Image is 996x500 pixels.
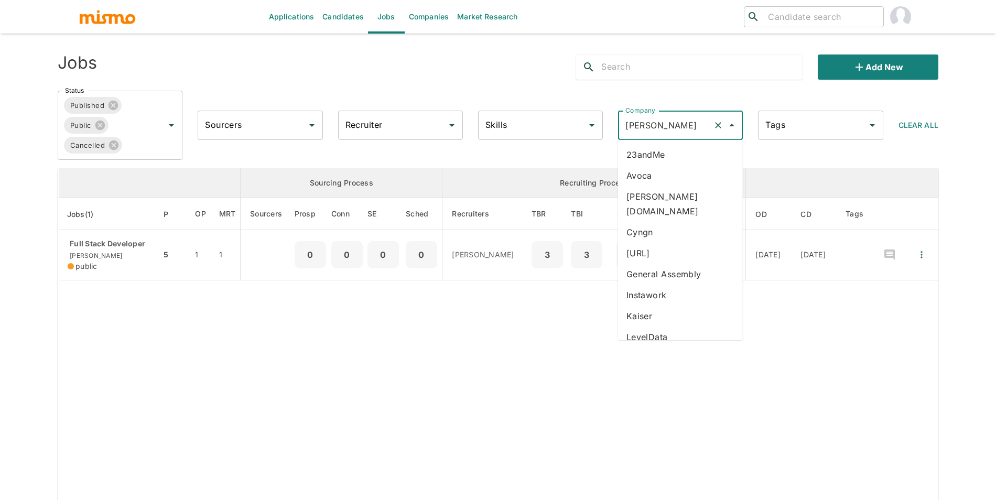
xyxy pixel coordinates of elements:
button: Quick Actions [910,243,933,266]
button: Open [164,118,179,133]
th: Open Positions [187,198,216,230]
input: Candidate search [764,9,879,24]
span: P [164,208,182,221]
button: Open [305,118,319,133]
h4: Jobs [58,52,97,73]
li: [URL] [618,243,743,264]
button: recent-notes [877,242,902,267]
p: 0 [410,247,433,262]
li: Kaiser [618,306,743,327]
th: Recruiting Process [442,168,746,198]
p: [PERSON_NAME] [452,249,520,260]
th: Sent Emails [365,198,404,230]
p: 0 [299,247,322,262]
span: CD [800,208,825,221]
button: Open [584,118,599,133]
span: public [75,261,98,271]
th: Onboarding Date [746,198,793,230]
li: LevelData [618,327,743,347]
th: Sched [404,198,442,230]
th: Tags [837,198,874,230]
th: Client Interview Scheduled [608,198,660,230]
span: Published [64,100,111,112]
span: OD [755,208,781,221]
button: Open [865,118,880,133]
p: 3 [575,247,598,262]
button: Close [724,118,739,133]
th: Recruiters [442,198,529,230]
button: Add new [818,55,938,80]
div: Public [64,117,109,134]
th: Created At [792,198,837,230]
button: Open [445,118,459,133]
span: Public [64,119,98,132]
td: [DATE] [792,230,837,280]
label: Company [625,106,655,115]
img: logo [79,9,136,25]
th: To Be Reviewed [529,198,569,230]
li: 23andMe [618,144,743,165]
th: Prospects [295,198,331,230]
span: Clear All [898,121,938,129]
td: 5 [161,230,187,280]
span: Cancelled [64,139,111,151]
button: Clear [711,118,726,133]
p: 0 [335,247,359,262]
div: Published [64,97,122,114]
img: Maria Lujan Ciommo [890,6,911,27]
li: Cyngn [618,222,743,243]
label: Status [65,86,84,95]
span: [PERSON_NAME] [68,252,122,259]
li: General Assembly [618,264,743,285]
th: To Be Interviewed [568,198,608,230]
li: Instawork [618,285,743,306]
li: [PERSON_NAME][DOMAIN_NAME] [618,186,743,222]
th: Priority [161,198,187,230]
th: Connections [331,198,365,230]
input: Search [601,59,803,75]
p: 3 [536,247,559,262]
div: Cancelled [64,137,122,154]
td: 1 [216,230,241,280]
button: search [576,55,601,80]
p: Full Stack Developer [68,238,153,249]
li: Avoca [618,165,743,186]
th: Sourcers [241,198,295,230]
th: Sourcing Process [241,168,442,198]
td: 1 [187,230,216,280]
span: Jobs(1) [67,208,107,221]
p: 0 [372,247,395,262]
th: Market Research Total [216,198,241,230]
td: [DATE] [746,230,793,280]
